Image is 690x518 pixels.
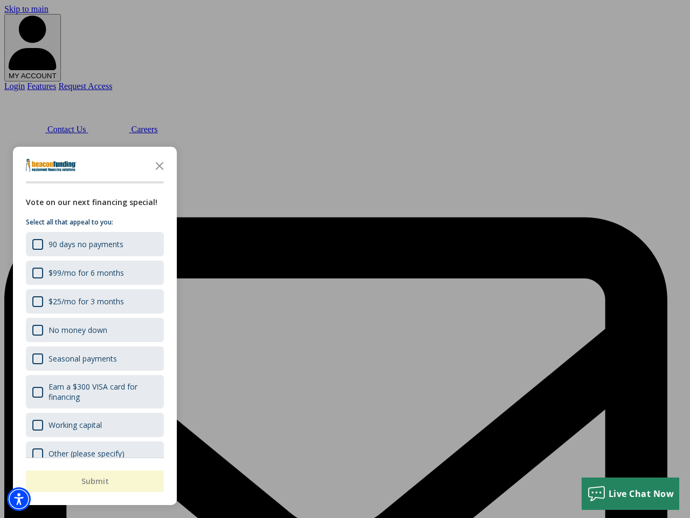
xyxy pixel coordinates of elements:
[26,413,164,437] div: Working capital
[26,217,164,228] p: Select all that appeal to you:
[49,325,107,335] div: No money down
[26,471,164,492] button: Submit
[149,154,170,176] button: Close the survey
[26,289,164,313] div: $25/mo for 3 months
[7,487,31,511] div: Accessibility Menu
[609,488,674,500] span: Live Chat Now
[49,296,124,306] div: $25/mo for 3 months
[49,239,123,249] div: 90 days no payments
[26,159,77,172] img: Company logo
[26,196,164,208] div: Vote on our next financing special!
[13,147,177,505] div: Survey
[582,478,680,510] button: Live Chat Now
[26,261,164,285] div: $99/mo for 6 months
[49,268,124,278] div: $99/mo for 6 months
[26,346,164,371] div: Seasonal payments
[49,353,117,364] div: Seasonal payments
[49,420,102,430] div: Working capital
[26,375,164,408] div: Earn a $300 VISA card for financing
[49,381,157,402] div: Earn a $300 VISA card for financing
[26,232,164,256] div: 90 days no payments
[49,448,125,459] div: Other (please specify)
[26,318,164,342] div: No money down
[26,441,164,466] div: Other (please specify)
